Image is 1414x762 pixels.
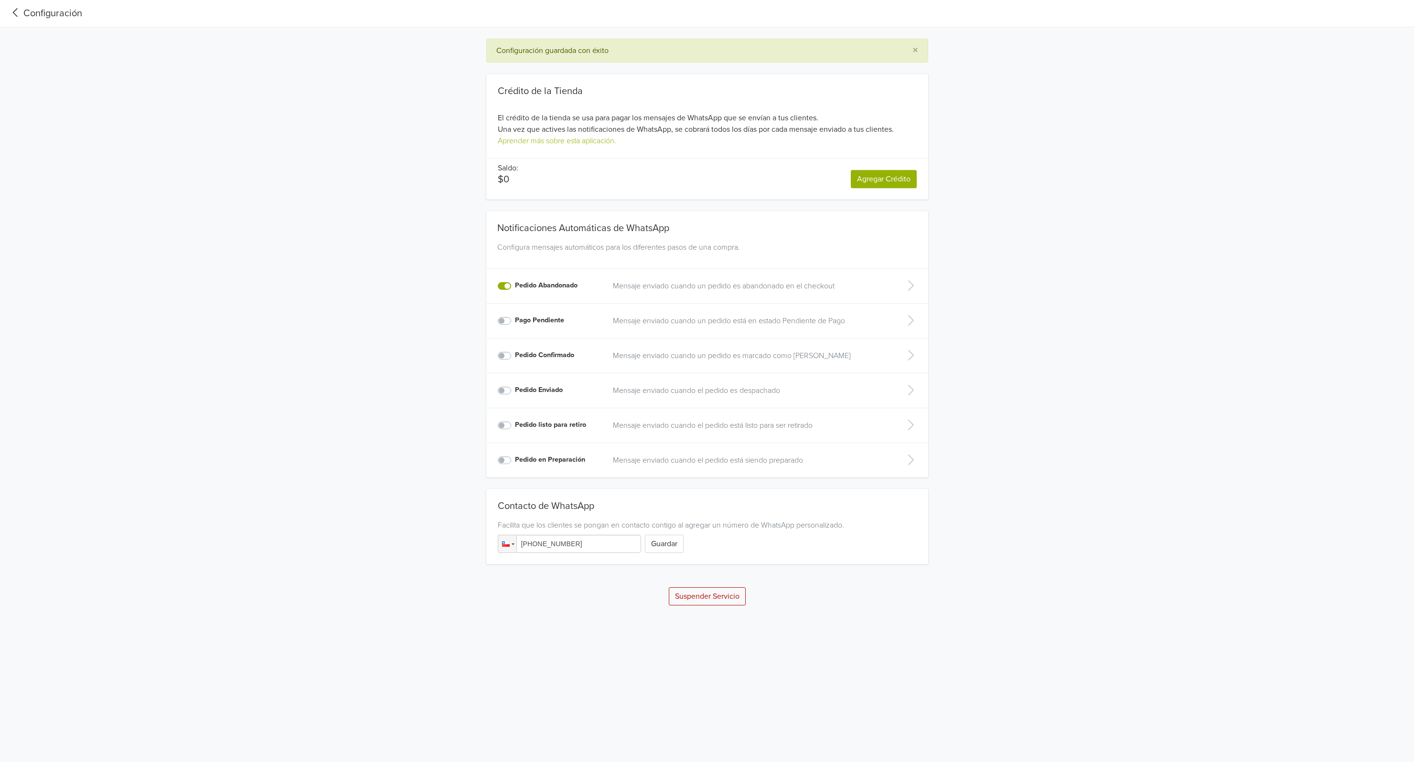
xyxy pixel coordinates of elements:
[613,315,887,327] a: Mensaje enviado cuando un pedido está en estado Pendiente de Pago
[498,535,641,553] input: 1 (702) 123-4567
[851,170,917,188] a: Agregar Crédito
[613,350,887,361] a: Mensaje enviado cuando un pedido es marcado como [PERSON_NAME]
[498,162,518,174] p: Saldo:
[498,519,917,531] div: Facilita que los clientes se pongan en contacto contigo al agregar un número de WhatsApp personal...
[669,587,746,605] button: Suspender Servicio
[8,6,82,21] a: Configuración
[515,385,563,395] label: Pedido Enviado
[515,350,574,360] label: Pedido Confirmado
[613,420,887,431] a: Mensaje enviado cuando el pedido está listo para ser retirado
[515,420,586,430] label: Pedido listo para retiro
[613,385,887,396] a: Mensaje enviado cuando el pedido es despachado
[493,242,921,265] div: Configura mensajes automáticos para los diferentes pasos de una compra.
[486,85,928,147] div: El crédito de la tienda se usa para pagar los mensajes de WhatsApp que se envían a tus clientes. ...
[515,280,578,291] label: Pedido Abandonado
[498,500,917,516] div: Contacto de WhatsApp
[498,535,516,552] div: Chile: + 56
[493,211,921,238] div: Notificaciones Automáticas de WhatsApp
[498,85,917,97] div: Crédito de la Tienda
[515,315,564,326] label: Pago Pendiente
[912,43,918,57] span: ×
[613,455,887,466] a: Mensaje enviado cuando el pedido está siendo preparado
[645,535,684,553] button: Guardar
[498,174,518,185] p: $0
[498,136,616,146] a: Aprender más sobre esta aplicación.
[496,45,897,56] div: Configuración guardada con éxito
[515,455,585,465] label: Pedido en Preparación
[613,280,887,292] a: Mensaje enviado cuando un pedido es abandonado en el checkout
